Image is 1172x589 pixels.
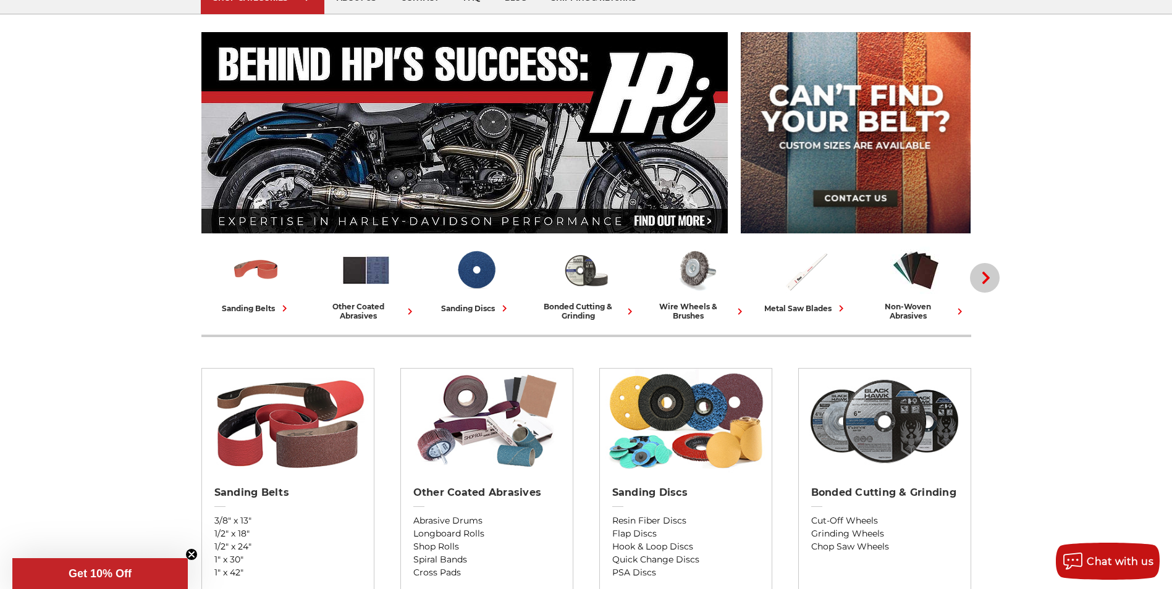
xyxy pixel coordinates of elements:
[69,567,132,580] span: Get 10% Off
[413,553,560,566] a: Spiral Bands
[185,548,198,561] button: Close teaser
[214,566,361,579] a: 1" x 42"
[316,244,416,320] a: other coated abrasives
[208,369,368,474] img: Sanding Belts
[450,244,502,296] img: Sanding Discs
[605,369,765,474] img: Sanding Discs
[560,244,612,296] img: Bonded Cutting & Grinding
[756,244,856,315] a: metal saw blades
[413,514,560,527] a: Abrasive Drums
[890,244,942,296] img: Non-woven Abrasives
[612,540,759,553] a: Hook & Loop Discs
[214,514,361,527] a: 3/8" x 13"
[804,369,964,474] img: Bonded Cutting & Grinding
[811,540,958,553] a: Chop Saw Wheels
[612,514,759,527] a: Resin Fiber Discs
[866,244,966,320] a: non-woven abrasives
[1087,556,1153,567] span: Chat with us
[811,514,958,527] a: Cut-Off Wheels
[1056,543,1160,580] button: Chat with us
[201,32,728,233] img: Banner for an interview featuring Horsepower Inc who makes Harley performance upgrades featured o...
[214,487,361,499] h2: Sanding Belts
[441,302,511,315] div: sanding discs
[426,244,526,315] a: sanding discs
[407,369,567,474] img: Other Coated Abrasives
[12,558,188,589] div: Get 10% OffClose teaser
[741,32,971,233] img: promo banner for custom belts.
[413,527,560,540] a: Longboard Rolls
[764,302,848,315] div: metal saw blades
[670,244,722,296] img: Wire Wheels & Brushes
[811,487,958,499] h2: Bonded Cutting & Grinding
[866,302,966,320] div: non-woven abrasives
[214,540,361,553] a: 1/2" x 24"
[536,302,636,320] div: bonded cutting & grinding
[316,302,416,320] div: other coated abrasives
[780,244,832,296] img: Metal Saw Blades
[612,553,759,566] a: Quick Change Discs
[230,244,282,296] img: Sanding Belts
[970,263,1000,293] button: Next
[612,487,759,499] h2: Sanding Discs
[214,527,361,540] a: 1/2" x 18"
[206,244,306,315] a: sanding belts
[612,527,759,540] a: Flap Discs
[413,566,560,579] a: Cross Pads
[612,566,759,579] a: PSA Discs
[214,553,361,566] a: 1" x 30"
[646,302,746,320] div: wire wheels & brushes
[646,244,746,320] a: wire wheels & brushes
[536,244,636,320] a: bonded cutting & grinding
[413,487,560,499] h2: Other Coated Abrasives
[340,244,392,296] img: Other Coated Abrasives
[222,302,291,315] div: sanding belts
[811,527,958,540] a: Grinding Wheels
[413,540,560,553] a: Shop Rolls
